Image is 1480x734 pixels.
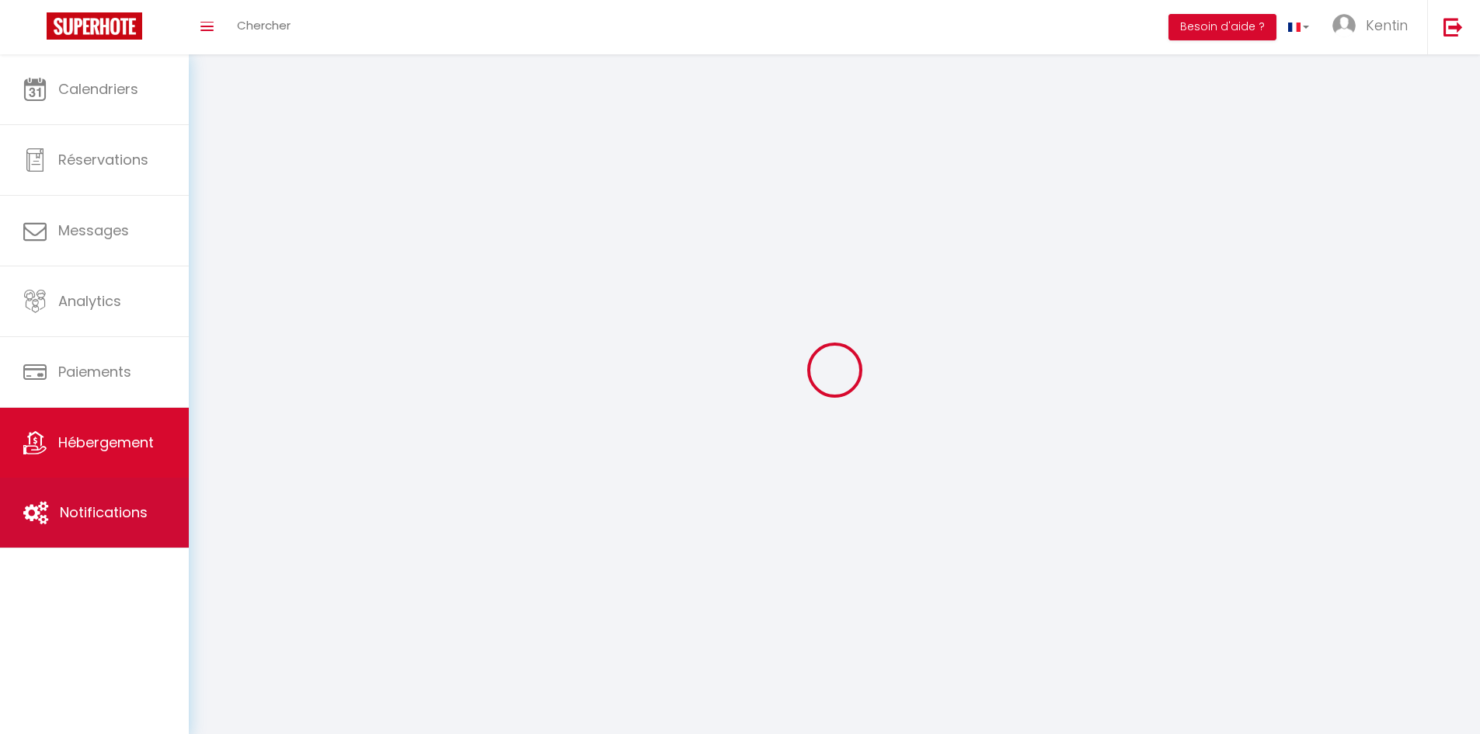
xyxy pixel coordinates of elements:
[1443,17,1463,37] img: logout
[1332,14,1356,37] img: ...
[47,12,142,40] img: Super Booking
[58,362,131,381] span: Paiements
[58,291,121,311] span: Analytics
[237,17,291,33] span: Chercher
[60,503,148,522] span: Notifications
[1366,16,1408,35] span: Kentin
[58,221,129,240] span: Messages
[58,79,138,99] span: Calendriers
[1168,14,1276,40] button: Besoin d'aide ?
[58,433,154,452] span: Hébergement
[58,150,148,169] span: Réservations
